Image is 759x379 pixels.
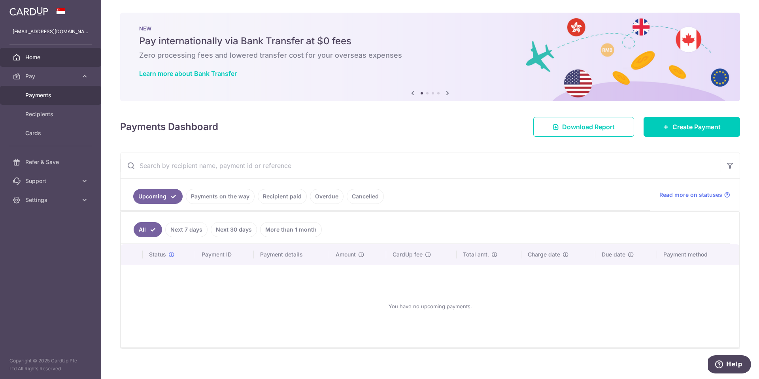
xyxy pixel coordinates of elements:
[602,251,625,258] span: Due date
[562,122,615,132] span: Download Report
[336,251,356,258] span: Amount
[165,222,208,237] a: Next 7 days
[672,122,721,132] span: Create Payment
[393,251,423,258] span: CardUp fee
[121,153,721,178] input: Search by recipient name, payment id or reference
[657,244,739,265] th: Payment method
[258,189,307,204] a: Recipient paid
[463,251,489,258] span: Total amt.
[9,6,48,16] img: CardUp
[25,177,77,185] span: Support
[120,13,740,101] img: Bank transfer banner
[133,189,183,204] a: Upcoming
[139,25,721,32] p: NEW
[149,251,166,258] span: Status
[211,222,257,237] a: Next 30 days
[139,51,721,60] h6: Zero processing fees and lowered transfer cost for your overseas expenses
[25,72,77,80] span: Pay
[120,120,218,134] h4: Payments Dashboard
[25,110,77,118] span: Recipients
[130,272,730,341] div: You have no upcoming payments.
[659,191,730,199] a: Read more on statuses
[25,53,77,61] span: Home
[310,189,344,204] a: Overdue
[25,196,77,204] span: Settings
[659,191,722,199] span: Read more on statuses
[186,189,255,204] a: Payments on the way
[533,117,634,137] a: Download Report
[254,244,330,265] th: Payment details
[260,222,322,237] a: More than 1 month
[347,189,384,204] a: Cancelled
[195,244,254,265] th: Payment ID
[13,28,89,36] p: [EMAIL_ADDRESS][DOMAIN_NAME]
[528,251,560,258] span: Charge date
[25,129,77,137] span: Cards
[708,355,751,375] iframe: Opens a widget where you can find more information
[25,91,77,99] span: Payments
[139,35,721,47] h5: Pay internationally via Bank Transfer at $0 fees
[139,70,237,77] a: Learn more about Bank Transfer
[25,158,77,166] span: Refer & Save
[134,222,162,237] a: All
[644,117,740,137] a: Create Payment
